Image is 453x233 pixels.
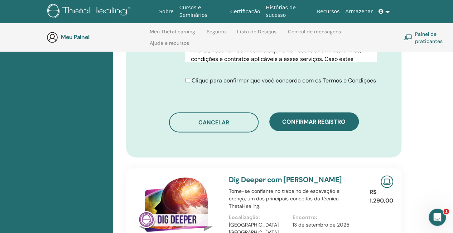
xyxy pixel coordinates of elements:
a: Central de mensagens [288,29,341,40]
button: Cancelar [169,112,259,132]
font: Meu Painel [61,33,90,41]
a: Meu ThetaLearning [150,29,195,40]
font: Certificação [230,9,260,14]
a: Dig Deeper com [PERSON_NAME] [229,175,342,184]
font: Seguido [207,28,226,35]
font: 1 [445,209,448,214]
font: Meu ThetaLearning [150,28,195,35]
font: Cancelar [198,119,229,126]
font: Central de mensagens [288,28,341,35]
a: Ajuda e recursos [150,40,189,52]
img: chalkboard-teacher.svg [404,34,412,40]
font: Histórias de sucesso [266,5,295,18]
a: Recursos [314,5,342,18]
a: Armazenar [342,5,375,18]
font: Lista de Desejos [237,28,276,35]
font: Torne-se confiante no trabalho de escavação e crença, um dos principais conceitos da técnica Thet... [229,188,339,209]
a: Certificação [227,5,263,18]
a: Lista de Desejos [237,29,276,40]
font: Clique para confirmar que você concorda com os Termos e Condições [192,77,376,84]
img: logo.png [47,4,133,20]
font: Armazenar [345,9,372,14]
a: Seguido [207,29,226,40]
font: Ajuda e recursos [150,40,189,46]
img: generic-user-icon.jpg [47,32,58,43]
font: Encontro: [293,214,317,220]
iframe: Chat ao vivo do Intercom [429,209,446,226]
font: Recursos [317,9,339,14]
a: Cursos e Seminários [177,1,227,22]
font: Sobre [159,9,173,14]
font: Confirmar registro [282,118,346,125]
font: Localização: [229,214,260,220]
font: R$ 1.290,00 [370,188,393,204]
font: Cursos e Seminários [179,5,207,18]
img: Seminário Online ao Vivo [381,175,393,188]
button: Confirmar registro [269,112,359,131]
a: Histórias de sucesso [263,1,314,22]
font: 13 de setembro de 2025 [293,222,350,228]
font: Painel de praticantes [415,31,443,44]
a: Sobre [156,5,176,18]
